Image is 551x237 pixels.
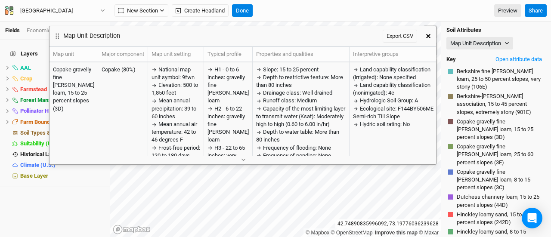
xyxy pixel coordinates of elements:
[110,22,441,237] canvas: Map
[5,27,20,34] a: Fields
[522,208,542,228] div: Open Intercom Messenger
[20,97,99,103] span: Forest Management Plan (NIFP)
[20,75,105,82] div: Crop
[20,129,105,136] div: Soil Types & Attributes (U.S.)
[118,6,158,15] span: New Section
[457,143,544,166] span: Copake gravelly fine [PERSON_NAME] loam, 25 to 60 percent slopes (3E)
[492,53,546,66] button: Open attribute data
[494,4,521,17] a: Preview
[20,119,105,126] div: Farm Boundary
[20,151,85,157] span: Historical Land Use (U.S.)
[335,219,441,228] div: 42.74890835996092 , -73.19776036239628
[20,86,47,92] span: Farmstead
[20,6,73,15] div: [GEOGRAPHIC_DATA]
[20,172,105,179] div: Base Layer
[4,6,105,15] button: [GEOGRAPHIC_DATA]
[20,86,105,93] div: Farmstead
[27,27,54,34] div: Economics
[350,47,446,62] th: Interpretive groups
[457,118,544,142] span: Copake gravelly fine [PERSON_NAME] loam, 15 to 25 percent slopes (3D)
[446,56,456,63] h4: Key
[20,172,48,179] span: Base Layer
[232,4,253,17] button: Done
[446,37,513,50] button: Map Unit Description
[306,230,329,236] a: Mapbox
[20,65,105,71] div: AAL
[20,140,105,147] div: Suitability (U.S.)
[115,4,168,17] button: New Section
[375,230,418,236] a: Improve this map
[20,119,58,125] span: Farm Boundary
[331,230,373,236] a: OpenStreetMap
[20,140,61,147] span: Suitability (U.S.)
[20,108,105,114] div: Pollinator Habitat Design
[446,27,546,34] h4: Soil Attributes
[20,108,80,114] span: Pollinator Habitat Design
[525,4,547,17] button: Share
[5,45,105,62] h4: Layers
[20,6,73,15] div: Venetia Greenlaugh Site
[113,225,151,234] a: Mapbox logo
[457,92,544,116] span: Berkshire-[PERSON_NAME] association, 15 to 45 percent slopes, extremely stony (901E)
[457,168,544,192] span: Copake gravelly fine [PERSON_NAME] loam, 8 to 15 percent slopes (3C)
[457,68,544,91] span: Berkshire fine [PERSON_NAME] loam, 25 to 50 percent slopes, very stony (106E)
[20,65,31,71] span: AAL
[20,75,32,82] span: Crop
[20,97,105,104] div: Forest Management Plan (NIFP)
[172,4,229,17] button: Create Headland
[457,193,544,209] span: Dutchess channery loam, 15 to 25 percent slopes (44D)
[20,151,105,158] div: Historical Land Use (U.S.)
[20,162,105,169] div: Climate (U.S.)
[20,162,56,168] span: Climate (U.S.)
[457,211,544,226] span: Hinckley loamy sand, 15 to 25 percent slopes (242D)
[20,129,93,136] span: Soil Types & Attributes (U.S.)
[419,230,439,236] a: Maxar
